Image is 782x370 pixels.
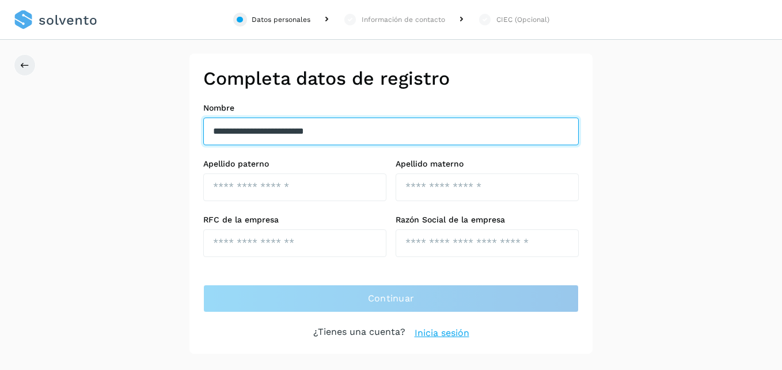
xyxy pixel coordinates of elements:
[203,215,386,225] label: RFC de la empresa
[362,14,445,25] div: Información de contacto
[415,326,469,340] a: Inicia sesión
[396,159,579,169] label: Apellido materno
[203,103,579,113] label: Nombre
[396,215,579,225] label: Razón Social de la empresa
[252,14,310,25] div: Datos personales
[203,67,579,89] h2: Completa datos de registro
[496,14,549,25] div: CIEC (Opcional)
[203,285,579,312] button: Continuar
[203,159,386,169] label: Apellido paterno
[368,292,415,305] span: Continuar
[313,326,405,340] p: ¿Tienes una cuenta?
